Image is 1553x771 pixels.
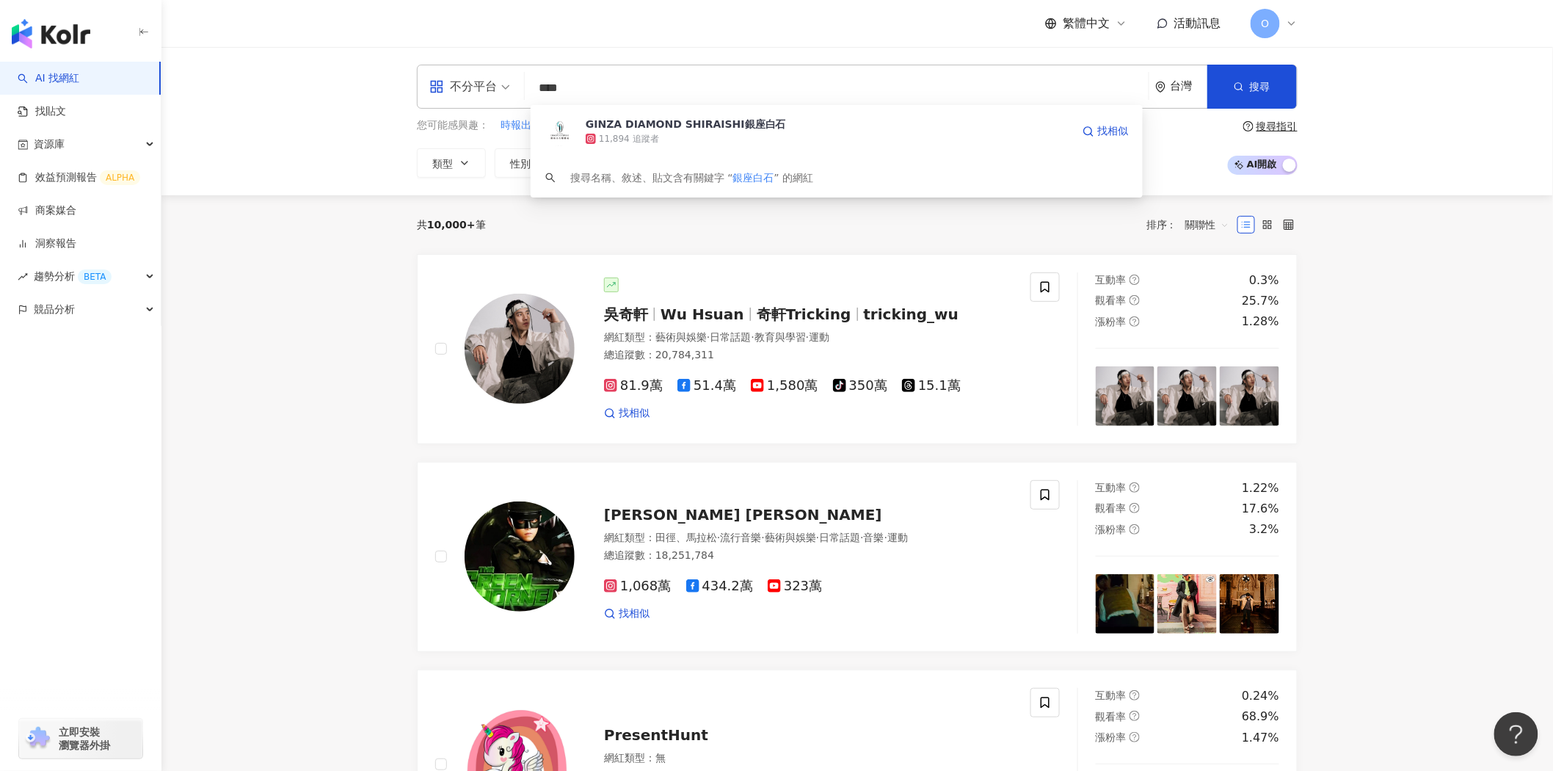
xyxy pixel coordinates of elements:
[604,726,708,744] span: PresentHunt
[604,348,1013,363] div: 總追蹤數 ： 20,784,311
[884,532,887,543] span: ·
[677,378,736,394] span: 51.4萬
[18,170,140,185] a: 效益預測報告ALPHA
[1242,480,1279,496] div: 1.22%
[34,128,65,161] span: 資源庫
[1096,689,1127,701] span: 互動率
[1130,316,1140,327] span: question-circle
[1130,295,1140,305] span: question-circle
[751,378,818,394] span: 1,580萬
[754,331,806,343] span: 教育與學習
[604,751,1013,766] div: 網紅類型 ： 無
[1063,15,1110,32] span: 繁體中文
[1157,366,1217,426] img: post-image
[429,75,497,98] div: 不分平台
[18,104,66,119] a: 找貼文
[902,378,961,394] span: 15.1萬
[510,158,531,170] span: 性別
[59,725,110,752] span: 立即安裝 瀏覽器外掛
[1130,524,1140,535] span: question-circle
[1242,314,1279,330] div: 1.28%
[1096,711,1127,723] span: 觀看率
[1096,482,1127,493] span: 互動率
[819,532,860,543] span: 日常話題
[18,71,79,86] a: searchAI 找網紅
[1130,690,1140,701] span: question-circle
[751,331,754,343] span: ·
[1171,80,1207,93] div: 台灣
[809,331,829,343] span: 運動
[768,579,822,594] span: 323萬
[1243,121,1254,131] span: question-circle
[34,293,75,326] span: 競品分析
[495,148,564,178] button: 性別
[570,170,813,186] div: 搜尋名稱、敘述、貼文含有關鍵字 “ ” 的網紅
[427,219,476,231] span: 10,000+
[18,236,76,251] a: 洞察報告
[1249,521,1279,537] div: 3.2%
[604,305,648,323] span: 吳奇軒
[1155,82,1166,93] span: environment
[1207,65,1297,109] button: 搜尋
[619,406,650,421] span: 找相似
[417,219,486,231] div: 共 筆
[545,117,575,146] img: KOL Avatar
[23,727,52,750] img: chrome extension
[619,607,650,621] span: 找相似
[1096,502,1127,514] span: 觀看率
[19,719,142,759] a: chrome extension立即安裝 瀏覽器外掛
[18,203,76,218] a: 商案媒合
[1250,81,1270,93] span: 搜尋
[604,330,1013,345] div: 網紅類型 ：
[500,117,542,134] button: 時報出版
[78,269,112,284] div: BETA
[604,506,882,524] span: [PERSON_NAME] [PERSON_NAME]
[1130,275,1140,285] span: question-circle
[18,272,28,282] span: rise
[417,148,486,178] button: 類型
[1130,711,1140,721] span: question-circle
[586,117,786,131] div: GINZA DIAMOND SHIRAISHI銀座白石
[1130,732,1140,742] span: question-circle
[12,19,90,48] img: logo
[1256,120,1298,132] div: 搜尋指引
[432,158,453,170] span: 類型
[833,378,887,394] span: 350萬
[501,118,542,133] span: 時報出版
[1242,293,1279,309] div: 25.7%
[1146,213,1237,236] div: 排序：
[717,532,720,543] span: ·
[465,502,575,612] img: KOL Avatar
[686,579,754,594] span: 434.2萬
[1130,482,1140,493] span: question-circle
[604,549,1013,563] div: 總追蹤數 ： 18,251,784
[429,79,444,94] span: appstore
[733,172,774,184] span: 銀座白石
[707,331,710,343] span: ·
[1242,688,1279,704] div: 0.24%
[1097,124,1128,139] span: 找相似
[465,294,575,404] img: KOL Avatar
[1261,15,1269,32] span: O
[545,173,556,183] span: search
[1174,16,1221,30] span: 活動訊息
[417,462,1298,652] a: KOL Avatar[PERSON_NAME] [PERSON_NAME]網紅類型：田徑、馬拉松·流行音樂·藝術與娛樂·日常話題·音樂·運動總追蹤數：18,251,7841,068萬434.2萬...
[604,531,1013,546] div: 網紅類型 ：
[1220,574,1279,634] img: post-image
[1242,501,1279,517] div: 17.6%
[604,607,650,621] a: 找相似
[34,260,112,293] span: 趨勢分析
[661,305,744,323] span: Wu Hsuan
[417,254,1298,444] a: KOL Avatar吳奇軒Wu Hsuan奇軒Trickingtricking_wu網紅類型：藝術與娛樂·日常話題·教育與學習·運動總追蹤數：20,784,31181.9萬51.4萬1,580萬...
[1096,274,1127,286] span: 互動率
[806,331,809,343] span: ·
[761,532,764,543] span: ·
[1185,213,1229,236] span: 關聯性
[417,118,489,133] span: 您可能感興趣：
[1096,524,1127,535] span: 漲粉率
[604,406,650,421] a: 找相似
[604,579,672,594] span: 1,068萬
[710,331,751,343] span: 日常話題
[604,378,663,394] span: 81.9萬
[887,532,908,543] span: 運動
